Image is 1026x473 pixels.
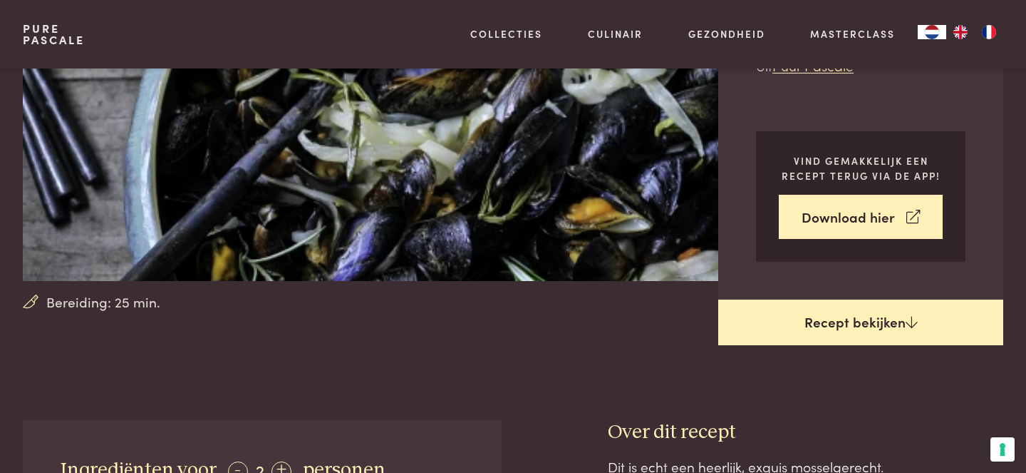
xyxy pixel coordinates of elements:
[779,195,943,240] a: Download hier
[918,25,1003,39] aside: Language selected: Nederlands
[975,25,1003,39] a: FR
[918,25,946,39] a: NL
[772,56,854,75] a: Puur Pascale
[46,292,160,312] span: Bereiding: 25 min.
[946,25,975,39] a: EN
[946,25,1003,39] ul: Language list
[23,23,85,46] a: PurePascale
[990,437,1015,462] button: Uw voorkeuren voor toestemming voor trackingtechnologieën
[470,26,542,41] a: Collecties
[810,26,895,41] a: Masterclass
[688,26,765,41] a: Gezondheid
[588,26,643,41] a: Culinair
[718,300,1003,345] a: Recept bekijken
[918,25,946,39] div: Language
[779,153,943,183] p: Vind gemakkelijk een recept terug via de app!
[608,420,1003,445] h3: Over dit recept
